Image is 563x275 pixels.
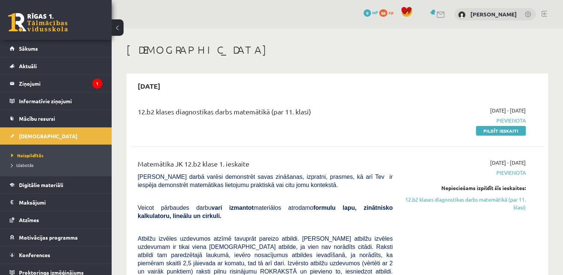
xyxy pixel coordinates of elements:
a: Informatīvie ziņojumi [10,92,102,110]
b: vari izmantot [211,205,253,211]
span: Atzīmes [19,216,39,223]
img: Ēriks Kozeris [458,11,466,19]
h2: [DATE] [130,77,168,95]
span: xp [388,9,393,15]
a: Mācību resursi [10,110,102,127]
a: Ziņojumi1 [10,75,102,92]
span: Digitālie materiāli [19,181,63,188]
div: Nepieciešams izpildīt šīs ieskaites: [404,184,526,192]
span: Sākums [19,45,38,52]
a: Maksājumi [10,194,102,211]
span: Motivācijas programma [19,234,78,241]
b: formulu lapu, zinātnisko kalkulatoru, lineālu un cirkuli. [138,205,393,219]
a: Digitālie materiāli [10,176,102,193]
span: Pievienota [404,117,526,124]
span: Neizpildītās [11,152,44,158]
span: Veicot pārbaudes darbu materiālos atrodamo [138,205,393,219]
a: Atzīmes [10,211,102,228]
a: Pildīt ieskaiti [476,126,526,136]
a: Motivācijas programma [10,229,102,246]
span: [DATE] - [DATE] [490,159,526,167]
a: 12.b2 klases diagnostikas darbs matemātikā (par 11. klasi) [404,196,526,211]
legend: Informatīvie ziņojumi [19,92,102,110]
span: Izlabotās [11,162,33,168]
i: 1 [92,79,102,89]
span: [DEMOGRAPHIC_DATA] [19,133,77,139]
span: 9 [364,9,371,17]
legend: Ziņojumi [19,75,102,92]
a: Izlabotās [11,162,104,168]
a: [DEMOGRAPHIC_DATA] [10,127,102,145]
span: 88 [379,9,387,17]
legend: Maksājumi [19,194,102,211]
a: 9 mP [364,9,378,15]
span: mP [372,9,378,15]
span: Konferences [19,252,50,258]
h1: [DEMOGRAPHIC_DATA] [127,44,548,56]
a: Konferences [10,246,102,263]
a: Rīgas 1. Tālmācības vidusskola [8,13,68,32]
a: 88 xp [379,9,397,15]
span: Aktuāli [19,63,37,69]
a: Sākums [10,40,102,57]
a: Aktuāli [10,57,102,75]
span: [PERSON_NAME] darbā varēsi demonstrēt savas zināšanas, izpratni, prasmes, kā arī Tev ir iespēja d... [138,174,393,188]
a: [PERSON_NAME] [470,10,517,18]
div: Matemātika JK 12.b2 klase 1. ieskaite [138,159,393,173]
span: [DATE] - [DATE] [490,107,526,114]
div: 12.b2 klases diagnostikas darbs matemātikā (par 11. klasi) [138,107,393,120]
a: Neizpildītās [11,152,104,159]
span: Pievienota [404,169,526,177]
span: Mācību resursi [19,115,55,122]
